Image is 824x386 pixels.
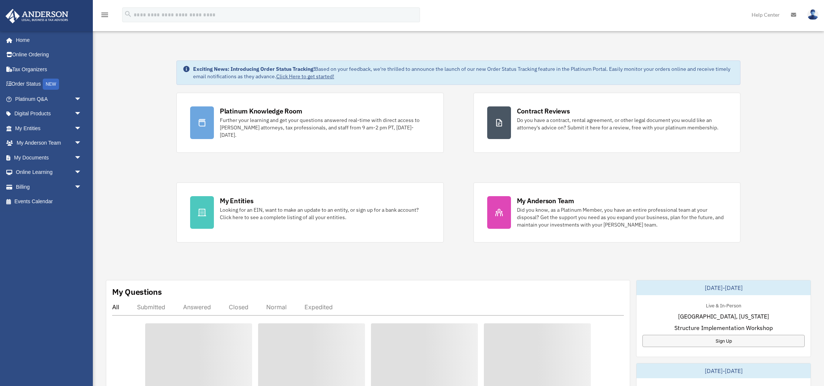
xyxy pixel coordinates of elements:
[5,106,93,121] a: Digital Productsarrow_drop_down
[137,303,165,311] div: Submitted
[74,121,89,136] span: arrow_drop_down
[636,280,811,295] div: [DATE]-[DATE]
[473,182,741,243] a: My Anderson Team Did you know, as a Platinum Member, you have an entire professional team at your...
[700,301,747,309] div: Live & In-Person
[74,179,89,195] span: arrow_drop_down
[807,9,818,20] img: User Pic
[74,136,89,151] span: arrow_drop_down
[5,33,89,47] a: Home
[100,13,109,19] a: menu
[5,150,93,165] a: My Documentsarrow_drop_down
[517,106,570,116] div: Contract Reviews
[5,194,93,209] a: Events Calendar
[266,303,287,311] div: Normal
[276,73,334,80] a: Click Here to get started!
[517,206,727,228] div: Did you know, as a Platinum Member, you have an entire professional team at your disposal? Get th...
[124,10,132,18] i: search
[517,196,574,205] div: My Anderson Team
[193,65,734,80] div: Based on your feedback, we're thrilled to announce the launch of our new Order Status Tracking fe...
[229,303,248,311] div: Closed
[636,363,811,378] div: [DATE]-[DATE]
[220,116,430,139] div: Further your learning and get your questions answered real-time with direct access to [PERSON_NAM...
[3,9,71,23] img: Anderson Advisors Platinum Portal
[5,121,93,136] a: My Entitiesarrow_drop_down
[74,92,89,107] span: arrow_drop_down
[193,66,315,72] strong: Exciting News: Introducing Order Status Tracking!
[220,206,430,221] div: Looking for an EIN, want to make an update to an entity, or sign up for a bank account? Click her...
[176,182,444,243] a: My Entities Looking for an EIN, want to make an update to an entity, or sign up for a bank accoun...
[5,92,93,106] a: Platinum Q&Aarrow_drop_down
[517,116,727,131] div: Do you have a contract, rental agreement, or other legal document you would like an attorney's ad...
[220,196,253,205] div: My Entities
[220,106,302,116] div: Platinum Knowledge Room
[642,335,805,347] a: Sign Up
[5,47,93,62] a: Online Ordering
[304,303,333,311] div: Expedited
[112,286,162,297] div: My Questions
[183,303,211,311] div: Answered
[100,10,109,19] i: menu
[74,106,89,122] span: arrow_drop_down
[5,62,93,77] a: Tax Organizers
[5,179,93,194] a: Billingarrow_drop_down
[5,165,93,180] a: Online Learningarrow_drop_down
[74,165,89,180] span: arrow_drop_down
[112,303,119,311] div: All
[43,79,59,90] div: NEW
[5,136,93,151] a: My Anderson Teamarrow_drop_down
[473,93,741,153] a: Contract Reviews Do you have a contract, rental agreement, or other legal document you would like...
[5,77,93,92] a: Order StatusNEW
[674,323,773,332] span: Structure Implementation Workshop
[74,150,89,165] span: arrow_drop_down
[678,312,769,321] span: [GEOGRAPHIC_DATA], [US_STATE]
[176,93,444,153] a: Platinum Knowledge Room Further your learning and get your questions answered real-time with dire...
